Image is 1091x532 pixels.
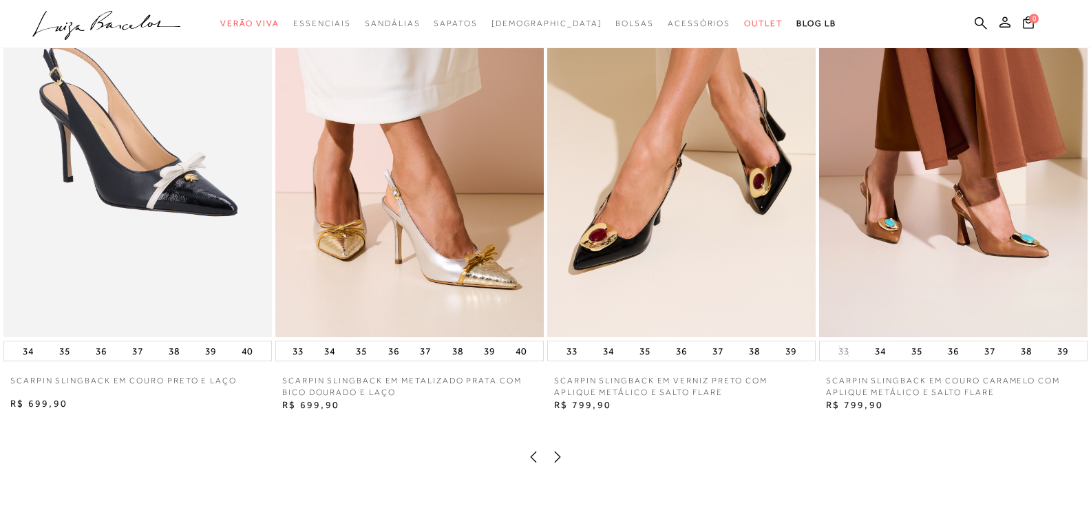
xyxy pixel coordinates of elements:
button: 38 [448,341,467,361]
span: Essenciais [293,19,351,28]
button: 35 [352,341,371,361]
a: SCARPIN SLINGBACK EM METALIZADO PRATA COM BICO DOURADO E LAÇO [275,375,544,398]
button: 36 [944,341,963,361]
button: 33 [288,341,308,361]
button: 34 [19,341,38,361]
button: 40 [511,341,531,361]
button: 35 [907,341,926,361]
a: SCARPIN SLINGBACK EM COURO PRETO E LAÇO [3,375,244,397]
span: Outlet [744,19,783,28]
a: noSubCategoriesText [434,11,477,36]
button: 39 [1053,341,1072,361]
span: 0 [1029,14,1039,23]
button: 37 [980,341,999,361]
span: R$ 799,90 [554,399,611,410]
button: 39 [480,341,499,361]
a: noSubCategoriesText [293,11,351,36]
button: 36 [672,341,691,361]
button: 40 [237,341,257,361]
span: Sandálias [365,19,420,28]
span: BLOG LB [796,19,836,28]
button: 39 [781,341,801,361]
button: 37 [708,341,728,361]
span: R$ 799,90 [826,399,883,410]
a: SCARPIN SLINGBACK EM COURO CARAMELO COM APLIQUE METÁLICO E SALTO FLARE [819,375,1088,398]
a: noSubCategoriesText [491,11,602,36]
button: 36 [92,341,111,361]
span: [DEMOGRAPHIC_DATA] [491,19,602,28]
button: 0 [1019,15,1038,34]
button: 38 [1017,341,1036,361]
button: 39 [201,341,220,361]
button: 37 [128,341,147,361]
button: 34 [320,341,339,361]
a: noSubCategoriesText [668,11,730,36]
a: noSubCategoriesText [615,11,654,36]
button: 33 [834,345,854,358]
button: 33 [562,341,582,361]
button: 35 [55,341,74,361]
span: R$ 699,90 [10,398,67,409]
button: 34 [871,341,890,361]
button: 34 [599,341,618,361]
button: 38 [165,341,184,361]
a: BLOG LB [796,11,836,36]
button: 37 [416,341,435,361]
a: SCARPIN SLINGBACK EM VERNIZ PRETO COM APLIQUE METÁLICO E SALTO FLARE [547,375,816,398]
span: Verão Viva [220,19,279,28]
button: 36 [384,341,403,361]
span: Bolsas [615,19,654,28]
button: 35 [635,341,655,361]
span: Acessórios [668,19,730,28]
button: 38 [745,341,764,361]
a: noSubCategoriesText [365,11,420,36]
span: Sapatos [434,19,477,28]
span: R$ 699,90 [282,399,339,410]
a: noSubCategoriesText [220,11,279,36]
a: noSubCategoriesText [744,11,783,36]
